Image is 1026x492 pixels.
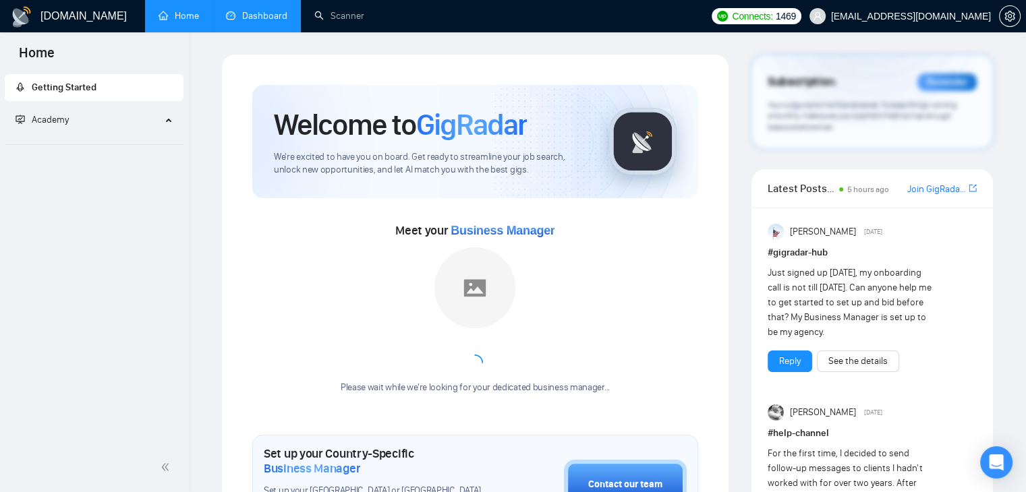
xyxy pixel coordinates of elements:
[717,11,728,22] img: upwork-logo.png
[768,224,784,240] img: Anisuzzaman Khan
[11,6,32,28] img: logo
[395,223,554,238] span: Meet your
[32,114,69,125] span: Academy
[5,139,183,148] li: Academy Homepage
[917,73,977,91] div: Reminder
[768,350,812,372] button: Reply
[732,9,772,24] span: Connects:
[434,247,515,328] img: placeholder.png
[768,180,835,197] span: Latest Posts from the GigRadar Community
[776,9,796,24] span: 1469
[828,354,888,369] a: See the details
[907,182,966,197] a: Join GigRadar Slack Community
[999,11,1021,22] a: setting
[847,185,889,194] span: 5 hours ago
[768,426,977,441] h1: # help-channel
[274,106,527,143] h1: Welcome to
[813,11,822,21] span: user
[264,446,496,476] h1: Set up your Country-Specific
[16,82,25,92] span: rocket
[969,182,977,195] a: export
[588,477,662,492] div: Contact our team
[32,82,96,93] span: Getting Started
[451,224,554,237] span: Business Manager
[159,10,199,22] a: homeHome
[333,381,618,394] div: Please wait while we're looking for your dedicated business manager...
[416,106,527,143] span: GigRadar
[789,405,855,420] span: [PERSON_NAME]
[5,74,183,101] li: Getting Started
[274,151,588,177] span: We're excited to have you on board. Get ready to streamline your job search, unlock new opportuni...
[161,460,174,474] span: double-left
[864,406,882,419] span: [DATE]
[779,354,801,369] a: Reply
[789,224,855,239] span: [PERSON_NAME]
[1000,11,1020,22] span: setting
[16,115,25,124] span: fund-projection-screen
[8,43,65,71] span: Home
[768,404,784,421] img: Pavel
[969,183,977,193] span: export
[999,5,1021,27] button: setting
[864,226,882,238] span: [DATE]
[768,71,834,94] span: Subscription
[609,108,677,175] img: gigradar-logo.png
[817,350,899,372] button: See the details
[768,266,935,340] div: Just signed up [DATE], my onboarding call is not till [DATE]. Can anyone help me to get started t...
[465,352,485,373] span: loading
[768,245,977,260] h1: # gigradar-hub
[768,100,957,132] span: Your subscription will be renewed. To keep things running smoothly, make sure your payment method...
[226,10,287,22] a: dashboardDashboard
[16,114,69,125] span: Academy
[264,461,360,476] span: Business Manager
[980,446,1013,479] div: Open Intercom Messenger
[314,10,364,22] a: searchScanner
